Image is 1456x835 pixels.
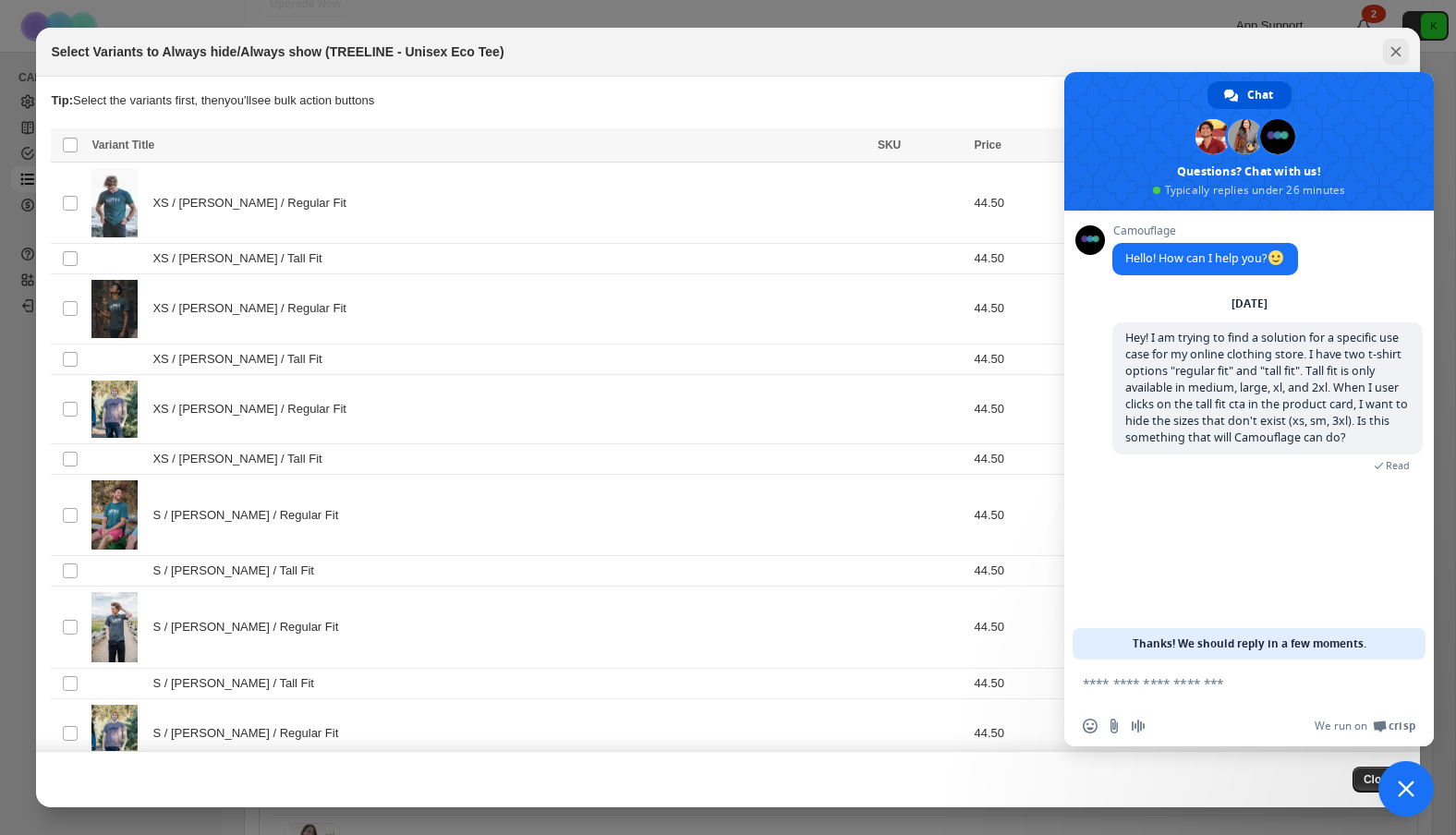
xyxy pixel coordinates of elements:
[1125,250,1285,266] span: Hello! How can I help you?
[1083,660,1378,706] textarea: Compose your message...
[152,249,332,268] span: XS / [PERSON_NAME] / Tall Fit
[1107,719,1122,733] span: Send a file
[968,344,1084,374] td: 44.50
[1131,719,1146,733] span: Audio message
[968,244,1084,274] td: 44.50
[1315,719,1367,733] span: We run on
[152,350,332,369] span: XS / [PERSON_NAME] / Tall Fit
[91,280,138,338] img: DSC08362_8a88aa79-8b24-4d4e-b14b-9a6739f5f5ef.jpg
[968,274,1084,345] td: 44.50
[1112,224,1298,237] span: Camouflage
[1386,459,1410,472] span: Read
[152,450,332,468] span: XS / [PERSON_NAME] / Tall Fit
[1133,628,1366,660] span: Thanks! We should reply in a few moments.
[152,194,356,212] span: XS / [PERSON_NAME] / Regular Fit
[152,724,348,743] span: S / [PERSON_NAME] / Regular Fit
[152,400,356,418] span: XS / [PERSON_NAME] / Regular Fit
[152,562,323,580] span: S / [PERSON_NAME] / Tall Fit
[968,587,1084,668] td: 44.50
[91,381,138,439] img: Untitled_design_3_f9a67307-6965-4bd2-989a-83c2680ecf81.png
[1389,719,1415,733] span: Crisp
[968,698,1084,768] td: 44.50
[91,705,138,763] img: Untitled_design_3_f9a67307-6965-4bd2-989a-83c2680ecf81.png
[51,42,504,61] h2: Select Variants to Always hide/Always show (TREELINE - Unisex Eco Tee)
[1353,767,1405,793] button: Close
[968,668,1084,698] td: 44.50
[91,139,154,151] span: Variant Title
[1232,298,1268,309] div: [DATE]
[968,444,1084,475] td: 44.50
[968,556,1084,587] td: 44.50
[91,480,138,550] img: KindredCoastOakLeaf_10.jpg
[1315,719,1415,733] a: We run onCrisp
[152,618,348,636] span: S / [PERSON_NAME] / Regular Fit
[152,506,348,525] span: S / [PERSON_NAME] / Regular Fit
[1383,39,1409,65] button: Close
[878,139,901,151] span: SKU
[1083,719,1098,733] span: Insert an emoji
[1247,81,1273,109] span: Chat
[152,299,356,318] span: XS / [PERSON_NAME] / Regular Fit
[968,475,1084,556] td: 44.50
[1207,81,1292,109] a: Chat
[1378,761,1434,817] a: Close chat
[51,93,73,107] strong: Tip:
[152,674,323,693] span: S / [PERSON_NAME] / Tall Fit
[1364,772,1394,787] span: Close
[968,374,1084,444] td: 44.50
[51,91,1404,110] p: Select the variants first, then you'll see bulk action buttons
[1125,330,1408,445] span: Hey! I am trying to find a solution for a specific use case for my online clothing store. I have ...
[968,163,1084,244] td: 44.50
[91,592,138,661] img: KindredCoastRathrevor_24_cfd676fa-7e88-47b9-92b0-2844d2f3c13a.jpg
[974,139,1001,151] span: Price
[91,168,138,237] img: IMG_1232.jpg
